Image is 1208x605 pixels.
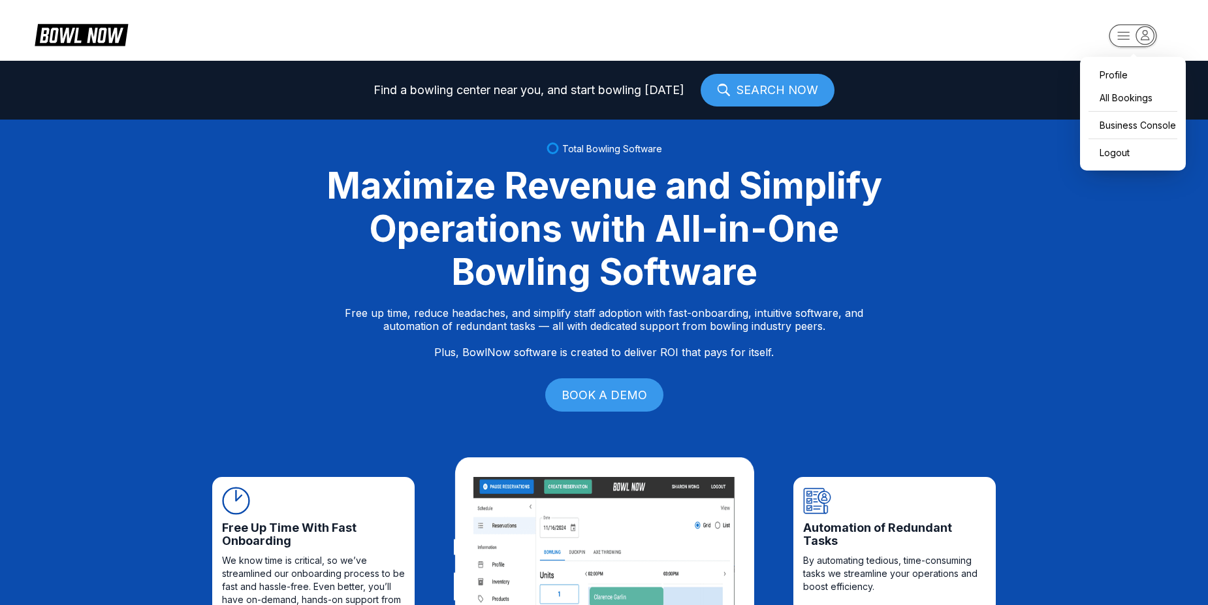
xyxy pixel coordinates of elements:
a: All Bookings [1087,86,1179,109]
span: Find a bowling center near you, and start bowling [DATE] [374,84,684,97]
button: Logout [1087,141,1133,164]
a: BOOK A DEMO [545,378,663,412]
a: Profile [1087,63,1179,86]
span: Automation of Redundant Tasks [803,521,986,548]
a: SEARCH NOW [701,74,834,106]
span: Free Up Time With Fast Onboarding [222,521,405,548]
a: Business Console [1087,114,1179,137]
span: By automating tedious, time-consuming tasks we streamline your operations and boost efficiency. [803,554,986,593]
span: Total Bowling Software [562,143,662,154]
p: Free up time, reduce headaches, and simplify staff adoption with fast-onboarding, intuitive softw... [345,306,863,359]
div: Maximize Revenue and Simplify Operations with All-in-One Bowling Software [310,164,898,293]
